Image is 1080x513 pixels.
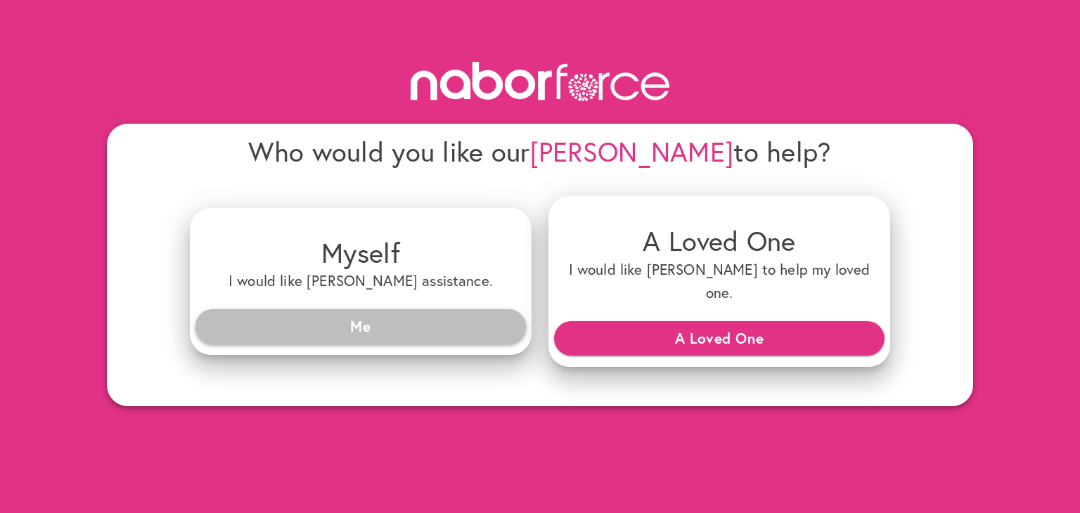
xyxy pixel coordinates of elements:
h6: I would like [PERSON_NAME] assistance. [201,269,520,292]
h4: Myself [201,236,520,269]
h4: Who would you like our to help? [190,135,890,168]
h6: I would like [PERSON_NAME] to help my loved one. [560,258,879,305]
span: A Loved One [565,325,873,351]
h4: A Loved One [560,224,879,257]
span: [PERSON_NAME] [530,134,734,169]
button: Me [195,309,526,343]
button: A Loved One [554,321,885,355]
span: Me [207,313,515,339]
